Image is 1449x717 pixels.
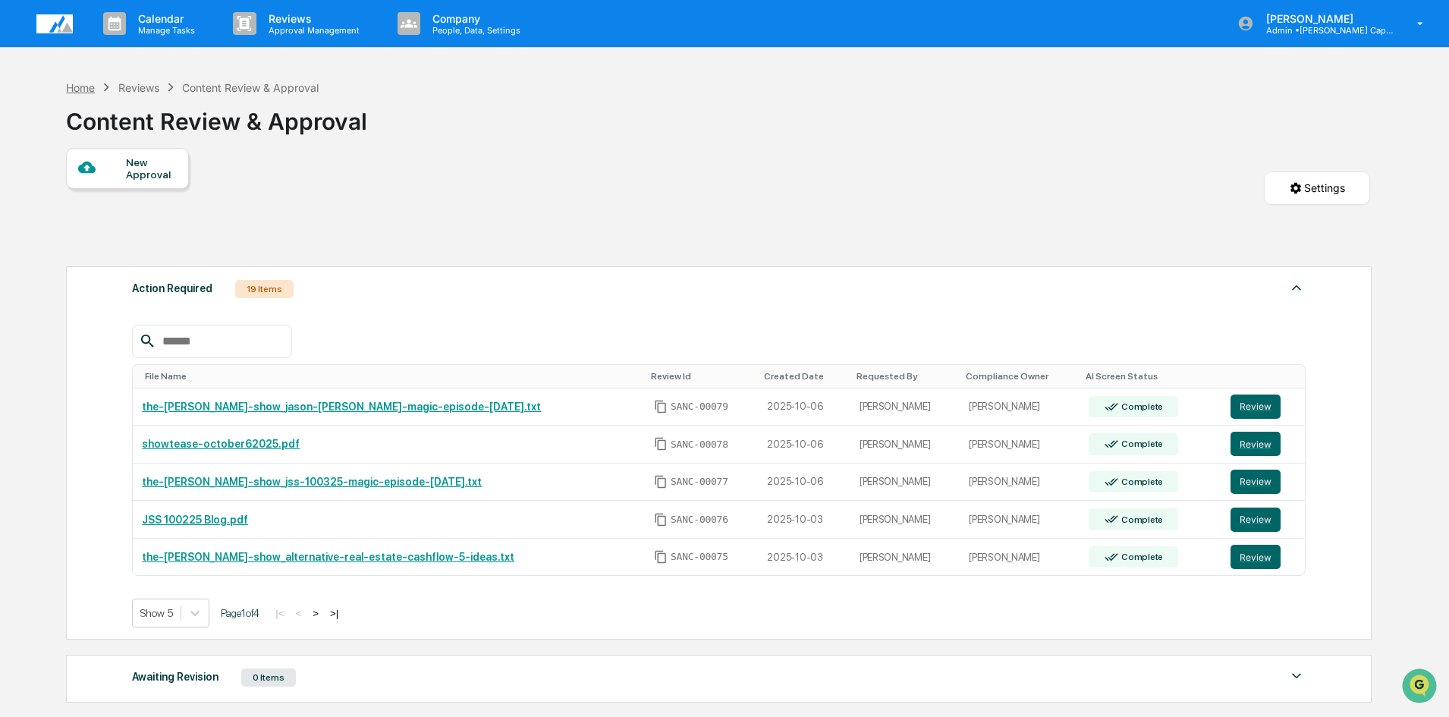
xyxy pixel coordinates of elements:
p: Admin • [PERSON_NAME] Capital Management [1254,25,1395,36]
div: We're available if you need us! [52,131,192,143]
span: Copy Id [654,550,668,564]
td: 2025-10-03 [758,501,850,539]
span: Copy Id [654,475,668,489]
button: Review [1231,395,1281,419]
div: Toggle SortBy [966,371,1073,382]
button: Settings [1264,171,1370,205]
button: Review [1231,470,1281,494]
td: [PERSON_NAME] [960,539,1080,576]
button: Review [1231,432,1281,456]
img: logo [36,14,73,33]
span: SANC-00077 [671,476,728,488]
a: JSS 100225 Blog.pdf [142,514,248,526]
p: How can we help? [15,32,276,56]
td: [PERSON_NAME] [960,426,1080,464]
button: < [291,607,306,620]
a: the-[PERSON_NAME]-show_jason-[PERSON_NAME]-magic-episode-[DATE].txt [142,401,541,413]
div: Complete [1118,552,1163,562]
div: Complete [1118,401,1163,412]
a: 🖐️Preclearance [9,185,104,212]
span: Copy Id [654,437,668,451]
div: 🔎 [15,222,27,234]
div: Content Review & Approval [182,81,319,94]
a: Review [1231,395,1296,419]
p: Approval Management [256,25,367,36]
div: Toggle SortBy [1234,371,1299,382]
a: Review [1231,432,1296,456]
div: Complete [1118,476,1163,487]
a: showtease-october62025.pdf [142,438,300,450]
td: [PERSON_NAME] [850,501,960,539]
div: Toggle SortBy [145,371,639,382]
span: Pylon [151,257,184,269]
span: Attestations [125,191,188,206]
img: caret [1287,278,1306,297]
button: Review [1231,545,1281,569]
span: Page 1 of 4 [221,607,259,619]
span: Preclearance [30,191,98,206]
td: [PERSON_NAME] [960,501,1080,539]
span: SANC-00079 [671,401,728,413]
a: the-[PERSON_NAME]-show_jss-100325-magic-episode-[DATE].txt [142,476,482,488]
p: People, Data, Settings [420,25,528,36]
div: Toggle SortBy [857,371,954,382]
a: 🔎Data Lookup [9,214,102,241]
span: Copy Id [654,513,668,527]
button: Review [1231,508,1281,532]
td: [PERSON_NAME] [850,388,960,426]
div: Toggle SortBy [1086,371,1215,382]
td: [PERSON_NAME] [960,464,1080,502]
td: 2025-10-06 [758,388,850,426]
img: caret [1287,667,1306,685]
div: Toggle SortBy [651,371,752,382]
div: Start new chat [52,116,249,131]
span: Data Lookup [30,220,96,235]
div: Complete [1118,514,1163,525]
button: |< [271,607,288,620]
span: SANC-00078 [671,439,728,451]
div: Awaiting Revision [132,667,218,687]
td: 2025-10-03 [758,539,850,576]
td: 2025-10-06 [758,426,850,464]
div: Action Required [132,278,212,298]
p: Reviews [256,12,367,25]
p: [PERSON_NAME] [1254,12,1395,25]
td: [PERSON_NAME] [850,464,960,502]
button: >| [325,607,343,620]
img: 1746055101610-c473b297-6a78-478c-a979-82029cc54cd1 [15,116,42,143]
td: [PERSON_NAME] [850,539,960,576]
a: the-[PERSON_NAME]-show_alternative-real-estate-cashflow-5-ideas.txt [142,551,514,563]
div: Content Review & Approval [66,96,367,135]
div: Reviews [118,81,159,94]
p: Calendar [126,12,203,25]
div: 19 Items [235,280,294,298]
span: SANC-00075 [671,551,728,563]
a: Review [1231,470,1296,494]
td: 2025-10-06 [758,464,850,502]
a: 🗄️Attestations [104,185,194,212]
a: Review [1231,508,1296,532]
button: Start new chat [258,121,276,139]
div: Home [66,81,95,94]
button: > [308,607,323,620]
div: 0 Items [241,668,296,687]
div: 🗄️ [110,193,122,205]
div: New Approval [126,156,177,181]
div: Complete [1118,439,1163,449]
iframe: Open customer support [1400,667,1441,708]
span: SANC-00076 [671,514,728,526]
span: Copy Id [654,400,668,414]
p: Company [420,12,528,25]
td: [PERSON_NAME] [960,388,1080,426]
td: [PERSON_NAME] [850,426,960,464]
div: 🖐️ [15,193,27,205]
p: Manage Tasks [126,25,203,36]
a: Review [1231,545,1296,569]
a: Powered byPylon [107,256,184,269]
div: Toggle SortBy [764,371,844,382]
